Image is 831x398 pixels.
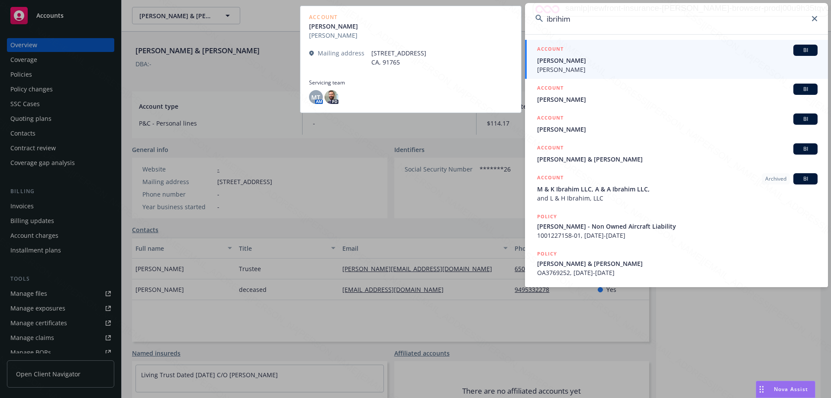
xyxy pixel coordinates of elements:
h5: ACCOUNT [537,173,564,184]
span: [PERSON_NAME] - Non Owned Aircraft Liability [537,222,818,231]
a: POLICY[PERSON_NAME] & [PERSON_NAME]OA3769252, [DATE]-[DATE] [525,245,828,282]
span: [PERSON_NAME] [537,125,818,134]
span: M & K Ibrahim LLC, A & A Ibrahim LLC, [537,184,818,194]
span: [PERSON_NAME] [537,95,818,104]
a: ACCOUNTBI[PERSON_NAME] [525,109,828,139]
span: [PERSON_NAME] & [PERSON_NAME] [537,155,818,164]
h5: POLICY [537,249,557,258]
input: Search... [525,3,828,34]
span: BI [797,85,814,93]
span: BI [797,145,814,153]
h5: ACCOUNT [537,143,564,154]
a: ACCOUNTBI[PERSON_NAME] & [PERSON_NAME] [525,139,828,168]
span: Archived [765,175,786,183]
a: ACCOUNTBI[PERSON_NAME] [525,79,828,109]
h5: ACCOUNT [537,45,564,55]
span: BI [797,46,814,54]
span: OA3769252, [DATE]-[DATE] [537,268,818,277]
span: [PERSON_NAME] & [PERSON_NAME] [537,259,818,268]
a: ACCOUNTArchivedBIM & K Ibrahim LLC, A & A Ibrahim LLC,and L & H Ibrahim, LLC [525,168,828,207]
h5: ACCOUNT [537,113,564,124]
span: [PERSON_NAME] [537,56,818,65]
h5: ACCOUNT [537,84,564,94]
a: POLICY[PERSON_NAME] - Non Owned Aircraft Liability1001227158-01, [DATE]-[DATE] [525,207,828,245]
span: BI [797,175,814,183]
span: Nova Assist [774,385,808,393]
h5: POLICY [537,212,557,221]
div: Drag to move [756,381,767,398]
span: BI [797,115,814,123]
button: Nova Assist [756,381,815,398]
span: 1001227158-01, [DATE]-[DATE] [537,231,818,240]
a: ACCOUNTBI[PERSON_NAME][PERSON_NAME] [525,40,828,79]
span: and L & H Ibrahim, LLC [537,194,818,203]
span: [PERSON_NAME] [537,65,818,74]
